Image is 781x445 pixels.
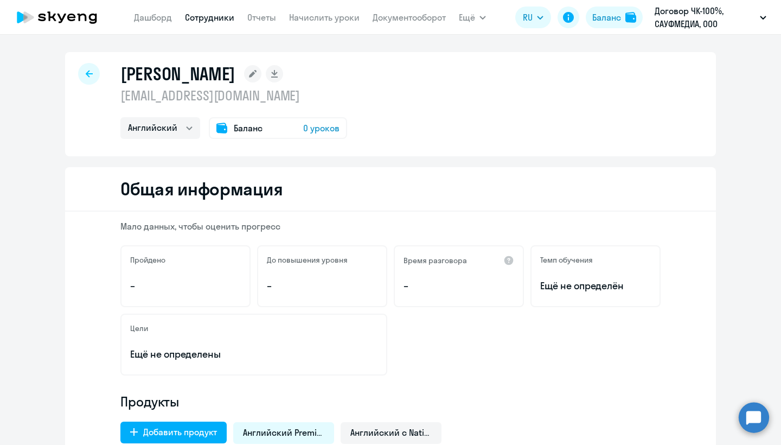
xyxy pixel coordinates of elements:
[247,12,276,23] a: Отчеты
[404,256,467,265] h5: Время разговора
[243,427,324,438] span: Английский Premium
[350,427,432,438] span: Английский с Native
[523,11,533,24] span: RU
[120,178,283,200] h2: Общая информация
[120,422,227,443] button: Добавить продукт
[130,279,241,293] p: –
[130,323,148,333] h5: Цели
[234,122,263,135] span: Баланс
[655,4,756,30] p: Договор ЧК-100%, САУФМЕДИА, ООО
[515,7,551,28] button: RU
[267,255,348,265] h5: До повышения уровня
[404,279,514,293] p: –
[586,7,643,28] button: Балансbalance
[120,63,235,85] h1: [PERSON_NAME]
[143,425,217,438] div: Добавить продукт
[373,12,446,23] a: Документооборот
[130,347,377,361] p: Ещё не определены
[459,7,486,28] button: Ещё
[592,11,621,24] div: Баланс
[649,4,772,30] button: Договор ЧК-100%, САУФМЕДИА, ООО
[185,12,234,23] a: Сотрудники
[120,87,347,104] p: [EMAIL_ADDRESS][DOMAIN_NAME]
[540,279,651,293] span: Ещё не определён
[303,122,340,135] span: 0 уроков
[134,12,172,23] a: Дашборд
[267,279,377,293] p: –
[130,255,165,265] h5: Пройдено
[120,220,661,232] p: Мало данных, чтобы оценить прогресс
[459,11,475,24] span: Ещё
[120,393,661,410] h4: Продукты
[289,12,360,23] a: Начислить уроки
[540,255,593,265] h5: Темп обучения
[625,12,636,23] img: balance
